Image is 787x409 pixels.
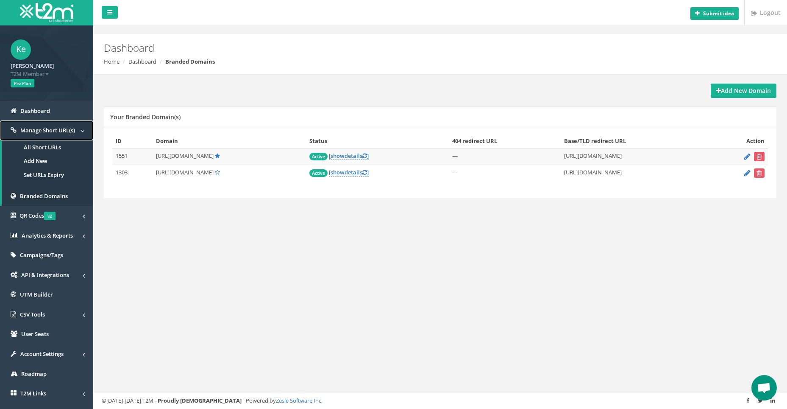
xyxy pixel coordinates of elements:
[561,148,709,165] td: [URL][DOMAIN_NAME]
[158,397,242,404] strong: Proudly [DEMOGRAPHIC_DATA]
[2,168,93,182] a: Set URLs Expiry
[112,165,153,182] td: 1303
[112,134,153,148] th: ID
[703,10,734,17] b: Submit idea
[751,375,777,401] a: Open chat
[102,397,779,405] div: ©[DATE]-[DATE] T2M – | Powered by
[156,152,214,160] span: [URL][DOMAIN_NAME]
[331,168,345,176] span: show
[711,84,776,98] a: Add New Domain
[2,140,93,154] a: All Short URLs
[276,397,323,404] a: Zesle Software Inc.
[309,169,328,177] span: Active
[329,168,369,176] a: [showdetails]
[20,107,50,115] span: Dashboard
[21,330,49,338] span: User Seats
[11,62,54,70] strong: [PERSON_NAME]
[165,58,215,65] strong: Branded Domains
[11,39,31,60] span: Ke
[2,154,93,168] a: Add New
[215,168,220,176] a: Set Default
[11,60,83,78] a: [PERSON_NAME] T2M Member
[709,134,768,148] th: Action
[331,152,345,160] span: show
[112,148,153,165] td: 1551
[128,58,156,65] a: Dashboard
[329,152,369,160] a: [showdetails]
[449,148,561,165] td: —
[11,70,83,78] span: T2M Member
[716,87,771,95] strong: Add New Domain
[309,153,328,160] span: Active
[20,311,45,318] span: CSV Tools
[22,232,73,239] span: Analytics & Reports
[690,7,739,20] button: Submit idea
[104,42,662,53] h2: Dashboard
[104,58,120,65] a: Home
[561,165,709,182] td: [URL][DOMAIN_NAME]
[20,251,63,259] span: Campaigns/Tags
[20,389,46,397] span: T2M Links
[20,192,68,200] span: Branded Domains
[44,212,56,220] span: v2
[156,168,214,176] span: [URL][DOMAIN_NAME]
[449,134,561,148] th: 404 redirect URL
[20,291,53,298] span: UTM Builder
[21,370,47,378] span: Roadmap
[110,114,181,120] h5: Your Branded Domain(s)
[561,134,709,148] th: Base/TLD redirect URL
[20,3,73,22] img: T2M
[20,350,64,358] span: Account Settings
[306,134,449,148] th: Status
[21,271,69,279] span: API & Integrations
[11,79,34,87] span: Pro Plan
[449,165,561,182] td: —
[153,134,306,148] th: Domain
[20,126,75,134] span: Manage Short URL(s)
[19,212,56,219] span: QR Codes
[215,152,220,160] a: Default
